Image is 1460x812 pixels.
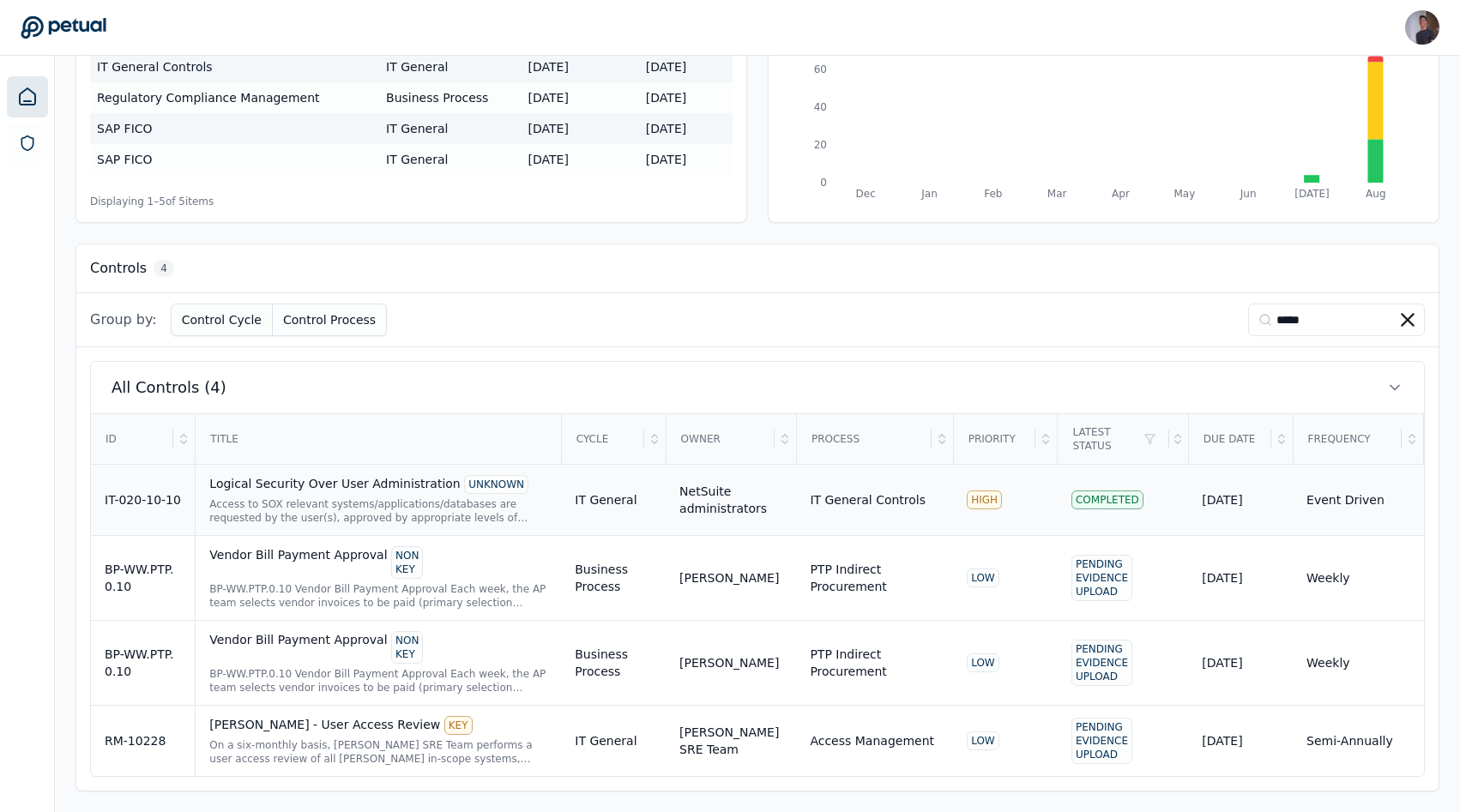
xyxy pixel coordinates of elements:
td: Business Process [561,621,666,706]
div: Access Management [810,732,934,749]
div: NetSuite administrators [679,483,782,517]
div: Frequency [1294,415,1402,463]
div: BP-WW.PTP.0.10 Vendor Bill Payment Approval Each week, the AP team selects vendor invoices to be ... [209,667,547,695]
div: Pending Evidence Upload [1071,718,1132,764]
div: LOW [967,731,999,750]
button: All Controls (4) [91,362,1424,413]
div: UNKNOWN [464,475,528,494]
td: Business Process [561,536,666,621]
td: IT General [561,706,666,777]
div: LOW [967,653,999,672]
td: [DATE] [639,82,733,113]
a: SOC 1 Reports [9,124,46,162]
div: NON KEY [391,546,423,579]
td: IT General [379,51,521,82]
td: [DATE] [639,144,733,175]
div: [PERSON_NAME] [679,654,779,671]
button: Control Process [273,304,387,336]
tspan: Apr [1112,188,1130,200]
div: [DATE] [1202,569,1279,586]
h3: Controls [90,258,147,279]
tspan: Jun [1240,188,1257,200]
div: Due Date [1190,415,1271,463]
tspan: Feb [984,188,1002,200]
td: SAP FICO [90,144,379,175]
tspan: 60 [814,63,827,75]
td: SAP FICO [90,113,379,144]
tspan: [DATE] [1294,188,1330,200]
img: Andrew Li [1405,10,1439,45]
td: IT General [379,144,521,175]
button: Control Cycle [171,304,273,336]
td: IT General [379,113,521,144]
div: PTP Indirect Procurement [810,561,939,595]
div: NON KEY [391,631,423,664]
a: Go to Dashboard [21,15,106,39]
tspan: 40 [814,101,827,113]
div: KEY [444,716,473,735]
a: Dashboard [7,76,48,117]
td: [DATE] [522,144,639,175]
div: [PERSON_NAME] - User Access Review [209,716,547,735]
div: BP-WW.PTP.0.10 [105,646,181,680]
div: On a six-monthly basis, Trello SRE Team performs a user access review of all Trello in-scope syst... [209,738,547,766]
div: Vendor Bill Payment Approval [209,546,547,579]
span: All Controls (4) [112,376,226,400]
td: [DATE] [522,113,639,144]
td: [DATE] [522,51,639,82]
div: Process [798,415,932,463]
div: Logical Security Over User Administration [209,475,547,494]
div: IT General Controls [810,491,926,508]
div: Completed [1071,490,1143,509]
div: Title [196,415,559,463]
div: HIGH [967,490,1002,509]
div: Owner [667,415,775,463]
div: [DATE] [1202,732,1279,749]
div: Vendor Bill Payment Approval [209,631,547,664]
div: Cycle [563,415,644,463]
td: Weekly [1293,621,1423,706]
div: Pending Evidence Upload [1071,640,1132,686]
span: Displaying 1– 5 of 5 items [90,195,214,208]
div: RM-10228 [105,732,181,749]
div: Access to SOX relevant systems/applications/databases are requested by the user(s), approved by a... [209,497,547,525]
span: Group by: [90,310,157,330]
td: [DATE] [522,82,639,113]
div: Pending Evidence Upload [1071,555,1132,601]
tspan: Dec [856,188,876,200]
div: [DATE] [1202,491,1279,508]
td: Weekly [1293,536,1423,621]
div: BP-WW.PTP.0.10 [105,561,181,595]
div: [PERSON_NAME] [679,569,779,586]
td: [DATE] [639,51,733,82]
tspan: Jan [920,188,938,200]
span: 4 [154,260,174,277]
td: IT General Controls [90,51,379,82]
div: Latest Status [1059,415,1169,463]
tspan: Mar [1047,188,1067,200]
div: Priority [955,415,1036,463]
div: LOW [967,568,999,587]
td: Event Driven [1293,465,1423,536]
td: IT General [561,465,666,536]
div: [DATE] [1202,654,1279,671]
div: IT-020-10-10 [105,491,181,508]
td: Regulatory Compliance Management [90,82,379,113]
tspan: May [1173,188,1195,200]
div: ID [92,415,173,463]
tspan: 0 [820,177,827,189]
div: BP-WW.PTP.0.10 Vendor Bill Payment Approval Each week, the AP team selects vendor invoices to be ... [209,582,547,610]
div: [PERSON_NAME] SRE Team [679,724,782,758]
td: [DATE] [639,113,733,144]
tspan: 20 [814,139,827,151]
tspan: Aug [1366,188,1385,200]
td: Business Process [379,82,521,113]
td: Semi-Annually [1293,706,1423,777]
div: PTP Indirect Procurement [810,646,939,680]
